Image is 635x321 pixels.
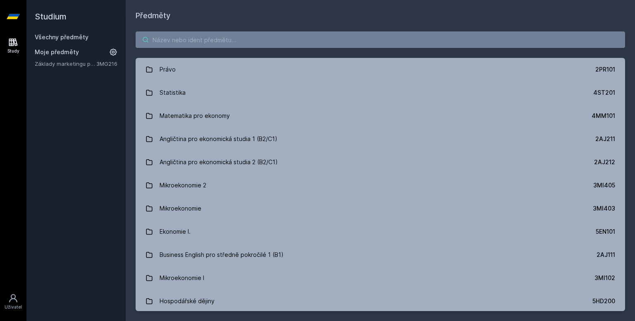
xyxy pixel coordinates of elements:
[160,223,191,240] div: Ekonomie I.
[35,48,79,56] span: Moje předměty
[160,84,186,101] div: Statistika
[35,60,96,68] a: Základy marketingu pro informatiky a statistiky
[7,48,19,54] div: Study
[136,104,625,127] a: Matematika pro ekonomy 4MM101
[2,33,25,58] a: Study
[160,177,206,194] div: Mikroekonomie 2
[160,247,284,263] div: Business English pro středně pokročilé 1 (B1)
[160,61,176,78] div: Právo
[136,10,625,22] h1: Předměty
[136,266,625,290] a: Mikroekonomie I 3MI102
[136,81,625,104] a: Statistika 4ST201
[595,65,615,74] div: 2PR101
[160,131,277,147] div: Angličtina pro ekonomická studia 1 (B2/C1)
[136,220,625,243] a: Ekonomie I. 5EN101
[595,135,615,143] div: 2AJ211
[596,228,615,236] div: 5EN101
[593,181,615,189] div: 3MI405
[593,89,615,97] div: 4ST201
[592,297,615,305] div: 5HD200
[136,151,625,174] a: Angličtina pro ekonomická studia 2 (B2/C1) 2AJ212
[593,204,615,213] div: 3MI403
[136,290,625,313] a: Hospodářské dějiny 5HD200
[136,243,625,266] a: Business English pro středně pokročilé 1 (B1) 2AJ111
[5,304,22,310] div: Uživatel
[160,293,215,309] div: Hospodářské dějiny
[594,274,615,282] div: 3MI102
[2,289,25,314] a: Uživatel
[136,174,625,197] a: Mikroekonomie 2 3MI405
[160,154,278,170] div: Angličtina pro ekonomická studia 2 (B2/C1)
[136,197,625,220] a: Mikroekonomie 3MI403
[136,127,625,151] a: Angličtina pro ekonomická studia 1 (B2/C1) 2AJ211
[136,31,625,48] input: Název nebo ident předmětu…
[597,251,615,259] div: 2AJ111
[35,34,88,41] a: Všechny předměty
[136,58,625,81] a: Právo 2PR101
[96,60,117,67] a: 3MG216
[592,112,615,120] div: 4MM101
[160,270,204,286] div: Mikroekonomie I
[160,200,201,217] div: Mikroekonomie
[160,108,230,124] div: Matematika pro ekonomy
[594,158,615,166] div: 2AJ212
